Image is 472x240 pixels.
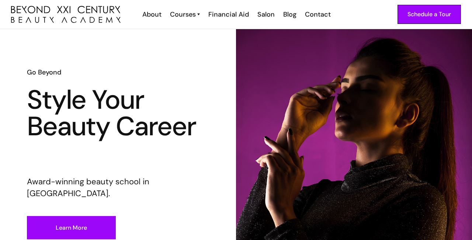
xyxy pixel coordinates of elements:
[170,10,196,19] div: Courses
[27,216,116,239] a: Learn More
[27,176,209,199] p: Award-winning beauty school in [GEOGRAPHIC_DATA].
[300,10,334,19] a: Contact
[283,10,296,19] div: Blog
[398,5,461,24] a: Schedule a Tour
[11,6,121,23] a: home
[27,87,209,140] h1: Style Your Beauty Career
[305,10,331,19] div: Contact
[204,10,253,19] a: Financial Aid
[170,10,200,19] a: Courses
[278,10,300,19] a: Blog
[208,10,249,19] div: Financial Aid
[257,10,275,19] div: Salon
[253,10,278,19] a: Salon
[11,6,121,23] img: beyond 21st century beauty academy logo
[407,10,451,19] div: Schedule a Tour
[27,67,209,77] h6: Go Beyond
[142,10,162,19] div: About
[138,10,165,19] a: About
